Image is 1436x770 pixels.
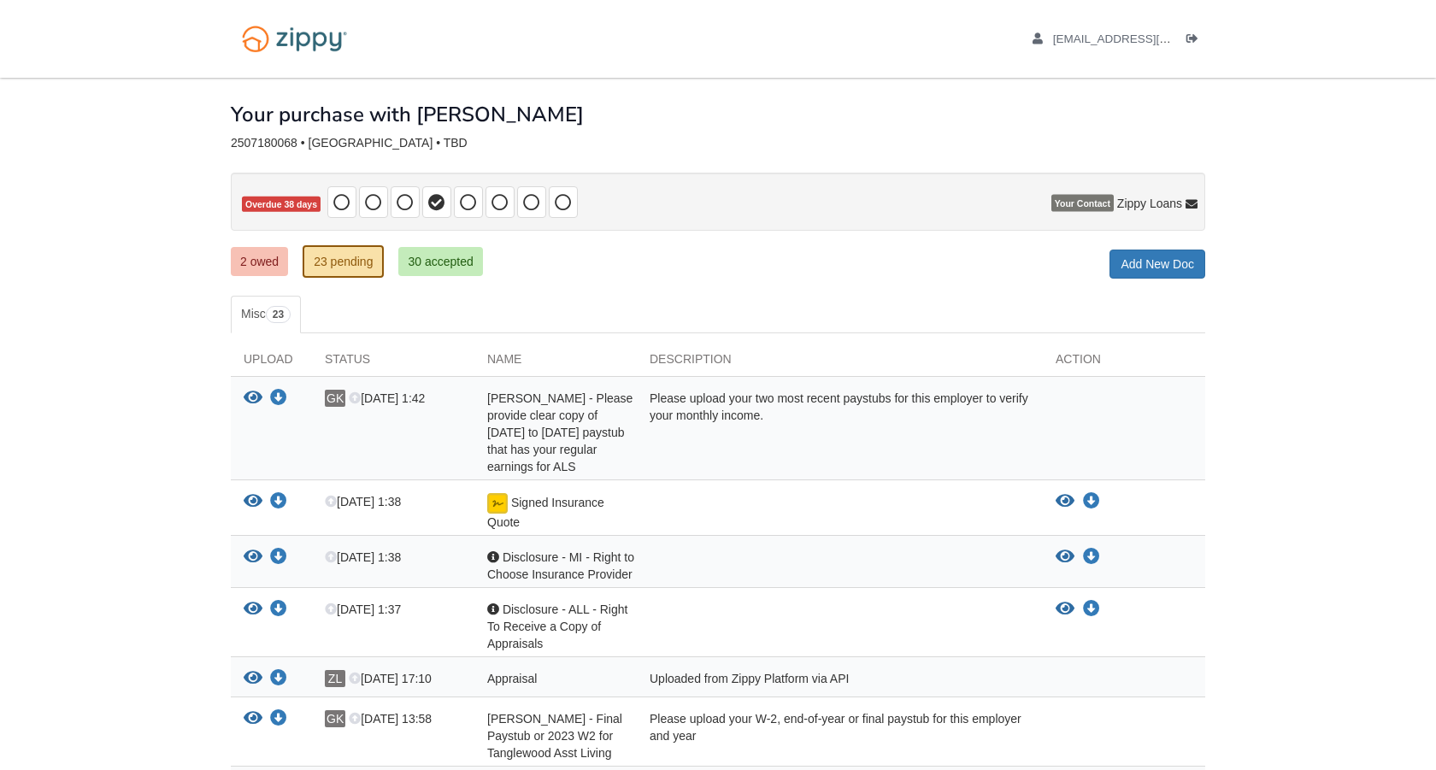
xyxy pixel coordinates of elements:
[244,549,262,567] button: View Disclosure - MI - Right to Choose Insurance Provider
[637,710,1043,761] div: Please upload your W-2, end-of-year or final paystub for this employer and year
[349,391,425,405] span: [DATE] 1:42
[487,391,633,473] span: [PERSON_NAME] - Please provide clear copy of [DATE] to [DATE] paystub that has your regular earni...
[1083,602,1100,616] a: Download Disclosure - ALL - Right To Receive a Copy of Appraisals
[244,710,262,728] button: View Gabriella Kimes - Final Paystub or 2023 W2 for Tanglewood Asst Living
[637,670,1043,692] div: Uploaded from Zippy Platform via API
[325,670,345,687] span: ZL
[325,495,401,508] span: [DATE] 1:38
[325,602,401,616] span: [DATE] 1:37
[325,550,401,564] span: [DATE] 1:38
[244,493,262,511] button: View Signed Insurance Quote
[270,673,287,686] a: Download Appraisal
[1186,32,1205,50] a: Log out
[1109,250,1205,279] a: Add New Doc
[231,296,301,333] a: Misc
[1051,195,1114,212] span: Your Contact
[266,306,291,323] span: 23
[1033,32,1249,50] a: edit profile
[487,550,634,581] span: Disclosure - MI - Right to Choose Insurance Provider
[487,712,622,760] span: [PERSON_NAME] - Final Paystub or 2023 W2 for Tanglewood Asst Living
[1043,350,1205,376] div: Action
[398,247,482,276] a: 30 accepted
[231,103,584,126] h1: Your purchase with [PERSON_NAME]
[487,496,604,529] span: Signed Insurance Quote
[244,601,262,619] button: View Disclosure - ALL - Right To Receive a Copy of Appraisals
[349,712,432,726] span: [DATE] 13:58
[325,710,345,727] span: GK
[244,390,262,408] button: View Gabriella Kimes - Please provide clear copy of July 20 to August 2 paystub that has your reg...
[1053,32,1249,45] span: gabriellakimes7102@icloud.com
[270,551,287,565] a: Download Disclosure - MI - Right to Choose Insurance Provider
[270,603,287,617] a: Download Disclosure - ALL - Right To Receive a Copy of Appraisals
[487,602,627,650] span: Disclosure - ALL - Right To Receive a Copy of Appraisals
[1117,195,1182,212] span: Zippy Loans
[231,247,288,276] a: 2 owed
[637,350,1043,376] div: Description
[270,713,287,726] a: Download Gabriella Kimes - Final Paystub or 2023 W2 for Tanglewood Asst Living
[487,672,537,685] span: Appraisal
[1056,549,1074,566] button: View Disclosure - MI - Right to Choose Insurance Provider
[1083,550,1100,564] a: Download Disclosure - MI - Right to Choose Insurance Provider
[487,493,508,514] img: Document fully signed
[1056,493,1074,510] button: View Signed Insurance Quote
[231,136,1205,150] div: 2507180068 • [GEOGRAPHIC_DATA] • TBD
[325,390,345,407] span: GK
[637,390,1043,475] div: Please upload your two most recent paystubs for this employer to verify your monthly income.
[231,17,358,61] img: Logo
[270,392,287,406] a: Download Gabriella Kimes - Please provide clear copy of July 20 to August 2 paystub that has your...
[303,245,384,278] a: 23 pending
[231,350,312,376] div: Upload
[1083,495,1100,508] a: Download Signed Insurance Quote
[242,197,321,213] span: Overdue 38 days
[474,350,637,376] div: Name
[349,672,432,685] span: [DATE] 17:10
[270,496,287,509] a: Download Signed Insurance Quote
[312,350,474,376] div: Status
[1056,601,1074,618] button: View Disclosure - ALL - Right To Receive a Copy of Appraisals
[244,670,262,688] button: View Appraisal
